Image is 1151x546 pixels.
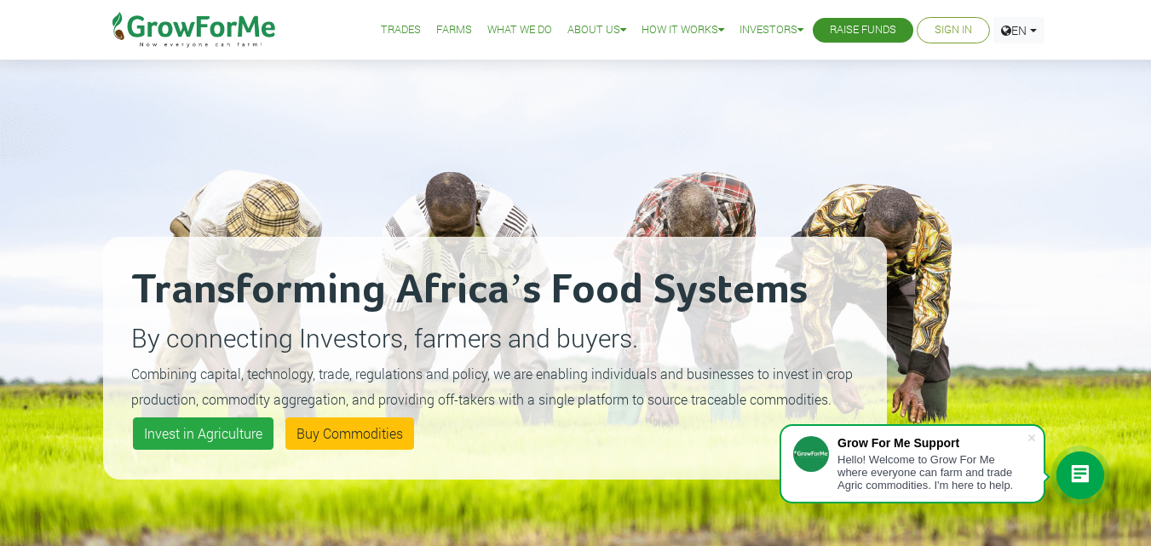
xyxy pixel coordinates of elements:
[830,21,896,39] a: Raise Funds
[837,436,1027,450] div: Grow For Me Support
[567,21,626,39] a: About Us
[642,21,724,39] a: How it Works
[285,417,414,450] a: Buy Commodities
[131,265,859,316] h2: Transforming Africa’s Food Systems
[837,453,1027,491] div: Hello! Welcome to Grow For Me where everyone can farm and trade Agric commodities. I'm here to help.
[133,417,273,450] a: Invest in Agriculture
[436,21,472,39] a: Farms
[131,365,853,408] small: Combining capital, technology, trade, regulations and policy, we are enabling individuals and bus...
[935,21,972,39] a: Sign In
[487,21,552,39] a: What We Do
[993,17,1045,43] a: EN
[740,21,803,39] a: Investors
[131,319,859,357] p: By connecting Investors, farmers and buyers.
[381,21,421,39] a: Trades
